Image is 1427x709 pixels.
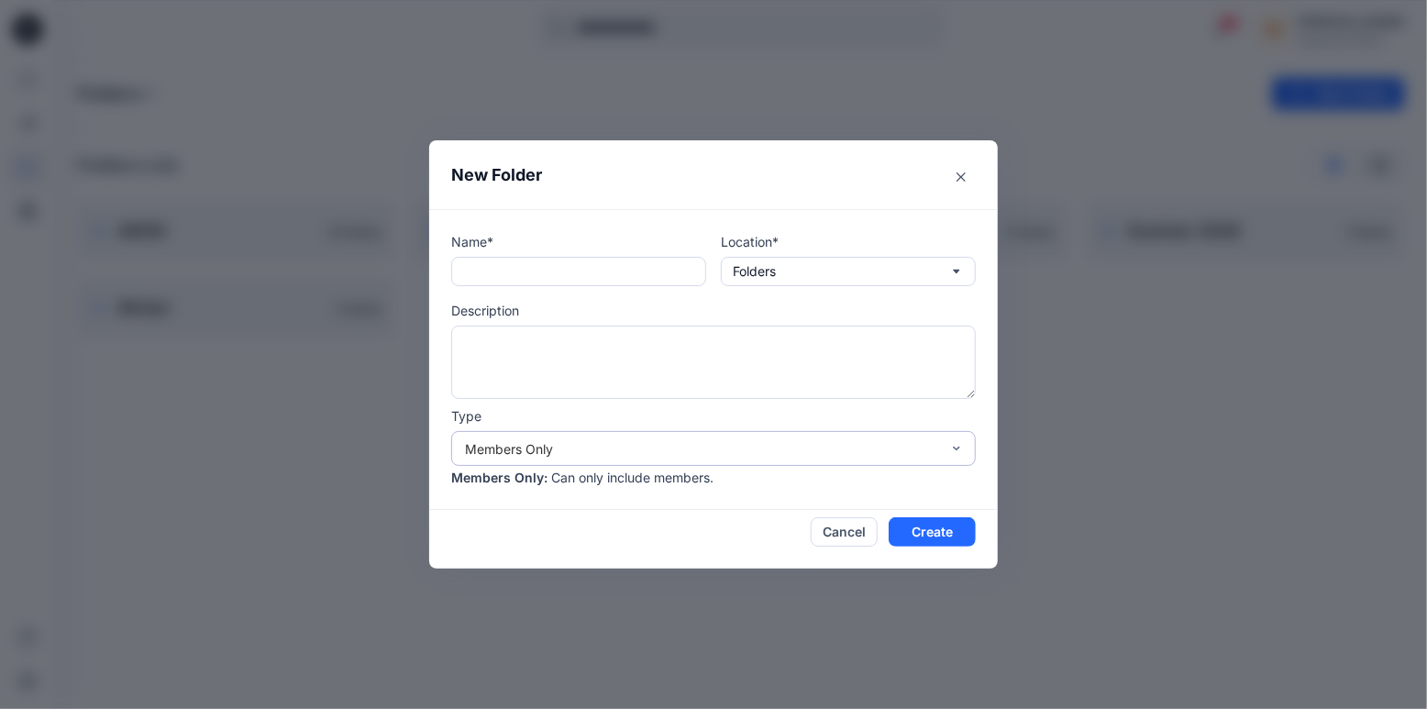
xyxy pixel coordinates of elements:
button: Close [946,162,976,192]
p: Location* [721,232,976,251]
p: Can only include members. [551,468,713,487]
p: Folders [733,261,776,282]
header: New Folder [429,140,998,209]
div: Members Only [465,439,940,459]
button: Cancel [811,517,878,547]
p: Name* [451,232,706,251]
p: Description [451,301,976,320]
button: Create [889,517,976,547]
button: Folders [721,257,976,286]
p: Type [451,406,976,426]
p: Members Only : [451,468,548,487]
